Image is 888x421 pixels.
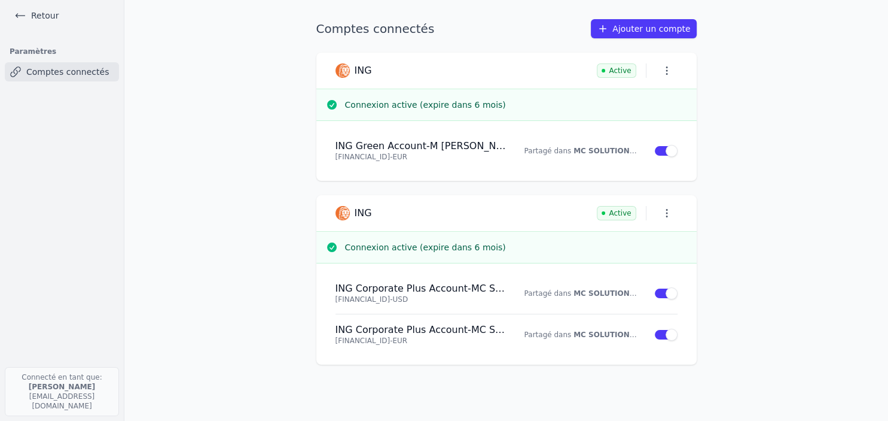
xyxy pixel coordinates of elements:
[335,206,350,220] img: ING logo
[335,63,350,78] img: ING logo
[345,99,687,111] h3: Connexion active (expire dans 6 mois)
[335,324,510,336] h4: ING Corporate Plus Account - MC SOLUTIONS SRL SOCIETE EN
[591,19,696,38] a: Ajouter un compte
[10,7,63,24] a: Retour
[597,206,636,220] span: Active
[335,283,510,295] h4: ING Corporate Plus Account - MC SOLUTIONS SRL SOCIETE EN
[524,330,639,340] p: Partagé dans
[5,62,119,81] a: Comptes connectés
[5,43,119,60] h3: Paramètres
[316,20,435,37] h1: Comptes connectés
[573,147,652,155] a: MC SOLUTIONS SRL
[524,289,639,298] p: Partagé dans
[335,152,510,162] p: [FINANCIAL_ID] - EUR
[345,241,687,253] h3: Connexion active (expire dans 6 mois)
[5,367,119,416] p: Connecté en tant que: [EMAIL_ADDRESS][DOMAIN_NAME]
[355,65,372,77] h3: ING
[29,383,96,391] strong: [PERSON_NAME]
[597,63,636,78] span: Active
[524,146,639,156] p: Partagé dans
[335,336,510,346] p: [FINANCIAL_ID] - EUR
[573,289,652,298] a: MC SOLUTIONS SRL
[573,331,652,339] a: MC SOLUTIONS SRL
[335,295,510,304] p: [FINANCIAL_ID] - USD
[355,207,372,219] h3: ING
[335,140,510,152] h4: ING Green Account - M [PERSON_NAME]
